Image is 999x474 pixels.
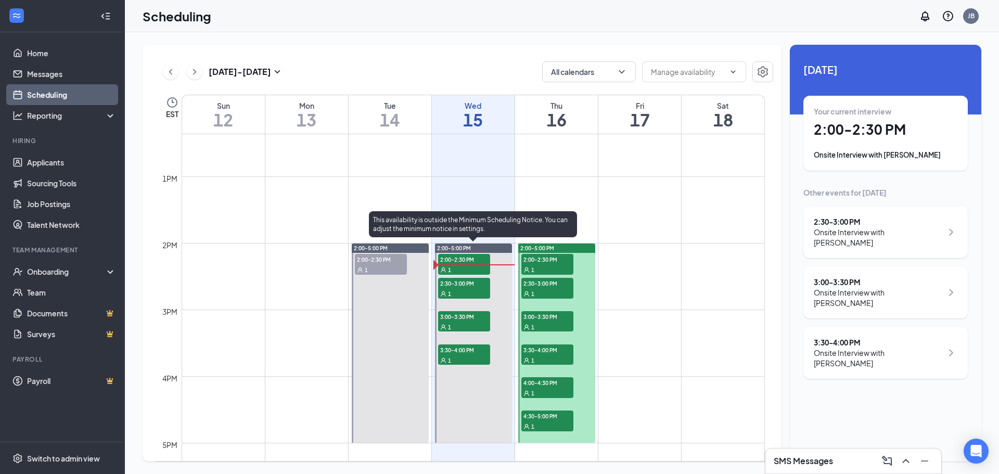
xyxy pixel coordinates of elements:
[916,453,933,469] button: Minimize
[27,110,117,121] div: Reporting
[515,111,598,129] h1: 16
[349,111,431,129] h1: 14
[900,455,912,467] svg: ChevronUp
[531,423,534,430] span: 1
[265,100,348,111] div: Mon
[968,11,975,20] div: JB
[814,277,942,287] div: 3:00 - 3:30 PM
[163,64,178,80] button: ChevronLeft
[879,453,895,469] button: ComposeMessage
[520,245,554,252] span: 2:00-5:00 PM
[942,10,954,22] svg: QuestionInfo
[803,187,968,198] div: Other events for [DATE]
[964,439,989,464] div: Open Intercom Messenger
[682,95,764,134] a: October 18, 2025
[729,68,737,76] svg: ChevronDown
[182,111,265,129] h1: 12
[682,111,764,129] h1: 18
[27,152,116,173] a: Applicants
[531,266,534,274] span: 1
[515,95,598,134] a: October 16, 2025
[27,194,116,214] a: Job Postings
[27,84,116,105] a: Scheduling
[27,214,116,235] a: Talent Network
[531,290,534,298] span: 1
[521,311,573,322] span: 3:00-3:30 PM
[448,290,451,298] span: 1
[531,324,534,331] span: 1
[651,66,725,78] input: Manage availability
[27,303,116,324] a: DocumentsCrown
[182,95,265,134] a: October 12, 2025
[814,227,942,248] div: Onsite Interview with [PERSON_NAME]
[521,411,573,421] span: 4:30-5:00 PM
[523,424,530,430] svg: User
[166,109,178,119] span: EST
[448,266,451,274] span: 1
[523,390,530,396] svg: User
[521,278,573,288] span: 2:30-3:00 PM
[12,246,114,254] div: Team Management
[27,282,116,303] a: Team
[531,390,534,397] span: 1
[523,357,530,364] svg: User
[440,267,446,273] svg: User
[166,96,178,109] svg: Clock
[12,110,23,121] svg: Analysis
[160,439,180,451] div: 5pm
[757,66,769,78] svg: Settings
[160,239,180,251] div: 2pm
[814,216,942,227] div: 2:30 - 3:00 PM
[27,324,116,344] a: SurveysCrown
[919,10,931,22] svg: Notifications
[598,100,681,111] div: Fri
[814,106,957,117] div: Your current interview
[774,455,833,467] h3: SMS Messages
[143,7,211,25] h1: Scheduling
[598,95,681,134] a: October 17, 2025
[440,357,446,364] svg: User
[945,286,957,299] svg: ChevronRight
[523,324,530,330] svg: User
[369,211,577,237] div: This availability is outside the Minimum Scheduling Notice. You can adjust the minimum notice in ...
[814,121,957,138] h1: 2:00 - 2:30 PM
[814,287,942,308] div: Onsite Interview with [PERSON_NAME]
[165,66,176,78] svg: ChevronLeft
[349,100,431,111] div: Tue
[617,67,627,77] svg: ChevronDown
[432,100,515,111] div: Wed
[881,455,893,467] svg: ComposeMessage
[437,245,471,252] span: 2:00-5:00 PM
[27,43,116,63] a: Home
[355,254,407,264] span: 2:00-2:30 PM
[12,136,114,145] div: Hiring
[27,63,116,84] a: Messages
[898,453,914,469] button: ChevronUp
[521,344,573,355] span: 3:30-4:00 PM
[27,370,116,391] a: PayrollCrown
[521,377,573,388] span: 4:00-4:30 PM
[523,267,530,273] svg: User
[160,173,180,184] div: 1pm
[365,266,368,274] span: 1
[814,337,942,348] div: 3:30 - 4:00 PM
[448,357,451,364] span: 1
[440,324,446,330] svg: User
[354,245,388,252] span: 2:00-5:00 PM
[12,355,114,364] div: Payroll
[438,344,490,355] span: 3:30-4:00 PM
[515,100,598,111] div: Thu
[271,66,284,78] svg: SmallChevronDown
[814,150,957,160] div: Onsite Interview with [PERSON_NAME]
[523,291,530,297] svg: User
[11,10,22,21] svg: WorkstreamLogo
[752,61,773,82] button: Settings
[265,95,348,134] a: October 13, 2025
[438,311,490,322] span: 3:00-3:30 PM
[265,111,348,129] h1: 13
[448,324,451,331] span: 1
[349,95,431,134] a: October 14, 2025
[918,455,931,467] svg: Minimize
[682,100,764,111] div: Sat
[27,453,100,464] div: Switch to admin view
